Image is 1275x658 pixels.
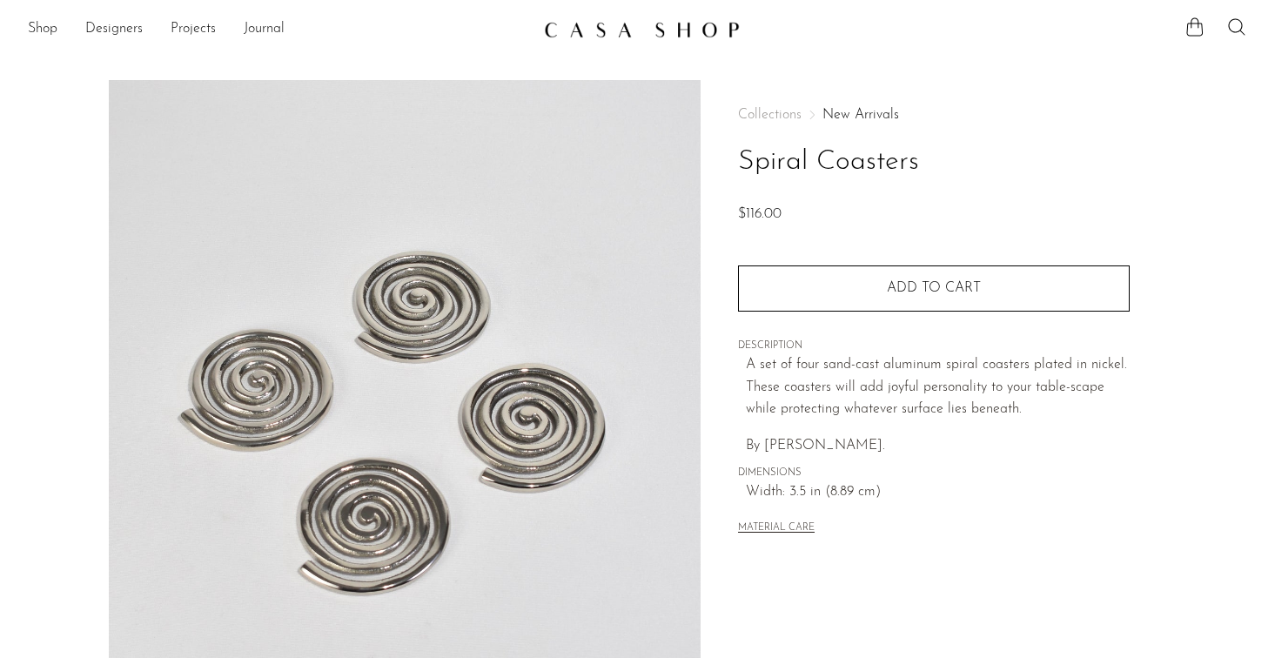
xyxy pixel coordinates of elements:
h1: Spiral Coasters [738,140,1130,185]
span: A set of four sand-cast aluminum spiral coasters plated in nickel. These coasters will add joyful... [746,358,1127,416]
a: Projects [171,18,216,41]
a: Designers [85,18,143,41]
a: Shop [28,18,57,41]
span: Collections [738,108,802,122]
nav: Desktop navigation [28,15,530,44]
span: Add to cart [887,281,981,295]
span: By [PERSON_NAME]. [746,439,885,453]
span: $116.00 [738,207,782,221]
ul: NEW HEADER MENU [28,15,530,44]
button: MATERIAL CARE [738,522,815,535]
span: DESCRIPTION [738,339,1130,354]
a: New Arrivals [822,108,899,122]
span: DIMENSIONS [738,466,1130,481]
a: Journal [244,18,285,41]
button: Add to cart [738,265,1130,311]
span: Width: 3.5 in (8.89 cm) [746,481,1130,504]
nav: Breadcrumbs [738,108,1130,122]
